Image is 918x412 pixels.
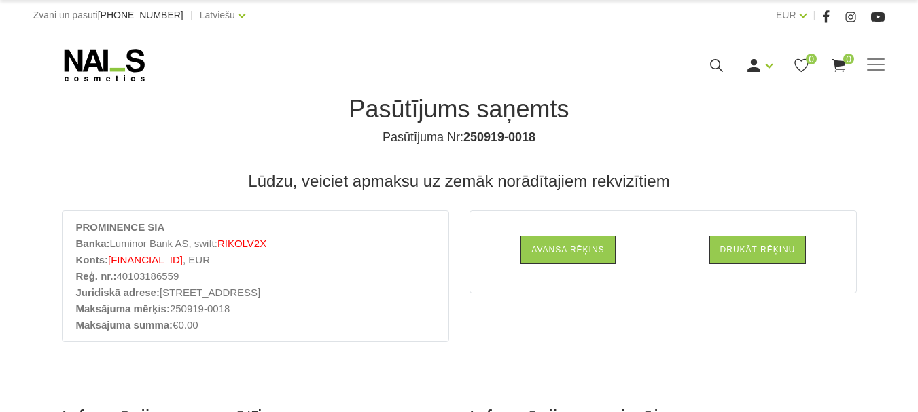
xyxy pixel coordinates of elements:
span: | [190,7,193,24]
a: Latviešu [200,7,235,23]
h3: Lūdzu, veiciet apmaksu uz zemāk norādītajiem rekvizītiem [62,171,857,191]
strong: Reģ. nr.: [76,270,117,282]
div: Zvani un pasūti [33,7,183,24]
span: RIKOLV2X [217,238,266,249]
a: 0 [830,57,847,74]
strong: Maksājuma mērķis: [76,303,170,314]
strong: Banka: [76,238,110,249]
a: EUR [776,7,796,23]
li: , EUR [76,252,435,268]
li: 40103186559 [76,268,435,284]
span: | [813,7,816,24]
h4: Pasūtījuma Nr: [72,129,847,145]
span: 0 [806,54,817,64]
span: 0 [843,54,854,64]
a: Drukāt rēķinu [709,236,807,264]
a: 0 [793,57,810,74]
li: Luminor Bank AS, swift: [76,236,435,252]
a: [PHONE_NUMBER] [98,10,183,20]
li: 250919-0018 [76,301,435,317]
li: [STREET_ADDRESS] [76,284,435,301]
b: 250919-0018 [463,130,535,144]
span: [FINANCIAL_ID] [108,254,183,265]
li: €0.00 [76,317,435,333]
strong: Maksājuma summa: [76,319,173,331]
h1: Pasūtījums saņemts [72,95,847,124]
strong: PROMINENCE SIA [76,221,165,233]
strong: Juridiskā adrese: [76,286,160,298]
strong: Konts: [76,254,109,265]
a: Avansa rēķins [520,236,615,264]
